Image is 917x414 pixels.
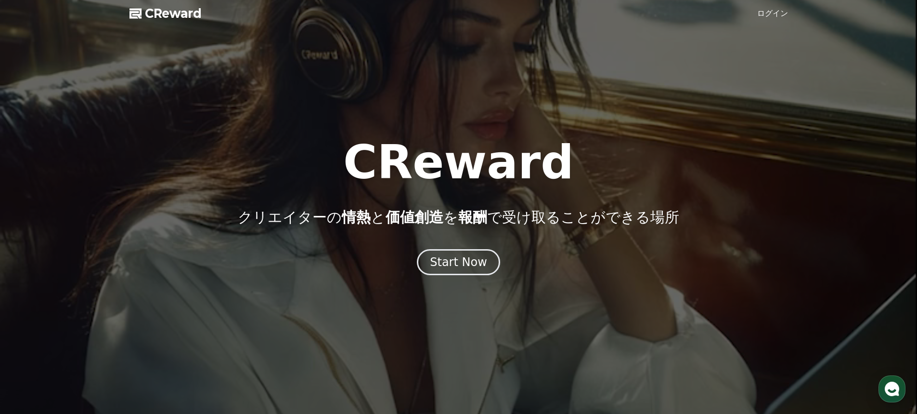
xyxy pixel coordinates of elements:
span: CReward [145,6,202,21]
button: Start Now [417,249,500,275]
a: Start Now [417,259,500,268]
span: 価値創造 [386,209,443,226]
span: 報酬 [458,209,487,226]
p: クリエイターの と を で受け取ることができる場所 [238,209,679,226]
div: Start Now [430,254,487,270]
a: CReward [129,6,202,21]
span: 情熱 [342,209,371,226]
h1: CReward [343,139,574,186]
a: ログイン [757,8,788,19]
